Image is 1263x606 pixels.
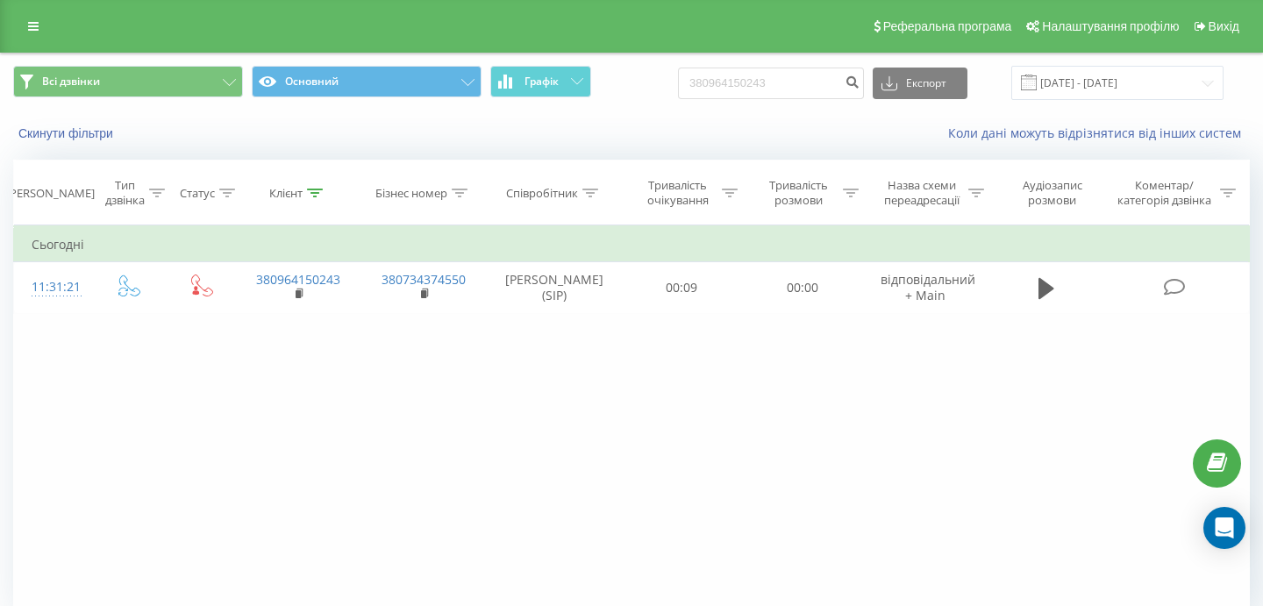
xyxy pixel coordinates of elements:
td: 00:00 [742,262,863,313]
div: Тип дзвінка [105,178,145,208]
div: Коментар/категорія дзвінка [1113,178,1216,208]
td: Сьогодні [14,227,1250,262]
span: Всі дзвінки [42,75,100,89]
input: Пошук за номером [678,68,864,99]
a: 380734374550 [382,271,466,288]
div: Open Intercom Messenger [1203,507,1245,549]
span: Графік [524,75,559,88]
span: Реферальна програма [883,19,1012,33]
div: [PERSON_NAME] [6,186,95,201]
td: [PERSON_NAME] (SIP) [487,262,622,313]
button: Експорт [873,68,967,99]
div: Тривалість очікування [638,178,718,208]
div: Назва схеми переадресації [879,178,964,208]
div: Співробітник [506,186,578,201]
div: 11:31:21 [32,270,74,304]
button: Всі дзвінки [13,66,243,97]
span: Налаштування профілю [1042,19,1179,33]
button: Основний [252,66,482,97]
div: Аудіозапис розмови [1004,178,1100,208]
div: Тривалість розмови [758,178,838,208]
div: Клієнт [269,186,303,201]
button: Графік [490,66,591,97]
div: Статус [180,186,215,201]
a: Коли дані можуть відрізнятися вiд інших систем [948,125,1250,141]
button: Скинути фільтри [13,125,122,141]
td: 00:09 [622,262,743,313]
td: відповідальний + Main [863,262,988,313]
div: Бізнес номер [375,186,447,201]
span: Вихід [1209,19,1239,33]
a: 380964150243 [256,271,340,288]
